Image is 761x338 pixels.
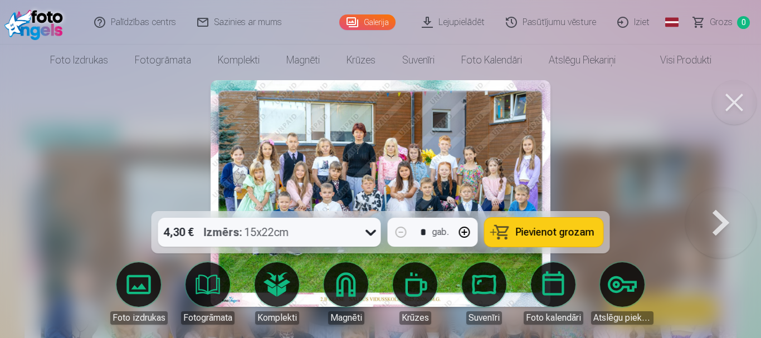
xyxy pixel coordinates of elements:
img: /fa1 [4,4,69,40]
a: Krūzes [333,45,389,76]
div: Foto kalendāri [524,311,583,325]
a: Visi produkti [629,45,725,76]
div: Fotogrāmata [181,311,235,325]
a: Magnēti [315,262,377,325]
a: Magnēti [273,45,333,76]
span: Pievienot grozam [516,227,594,237]
a: Foto kalendāri [522,262,584,325]
div: Suvenīri [466,311,502,325]
div: 4,30 € [158,218,199,247]
button: Pievienot grozam [485,218,603,247]
a: Fotogrāmata [121,45,204,76]
a: Suvenīri [453,262,515,325]
strong: Izmērs : [204,224,242,240]
a: Foto kalendāri [448,45,535,76]
span: Grozs [710,16,733,29]
div: gab. [432,226,449,239]
span: 0 [737,16,750,29]
div: Foto izdrukas [110,311,168,325]
div: Krūzes [399,311,431,325]
a: Foto izdrukas [108,262,170,325]
div: Atslēgu piekariņi [591,311,653,325]
a: Krūzes [384,262,446,325]
a: Foto izdrukas [37,45,121,76]
div: 15x22cm [204,218,289,247]
a: Galerija [339,14,396,30]
div: Komplekti [255,311,299,325]
div: Magnēti [328,311,364,325]
a: Komplekti [204,45,273,76]
a: Fotogrāmata [177,262,239,325]
a: Komplekti [246,262,308,325]
a: Atslēgu piekariņi [591,262,653,325]
a: Suvenīri [389,45,448,76]
a: Atslēgu piekariņi [535,45,629,76]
